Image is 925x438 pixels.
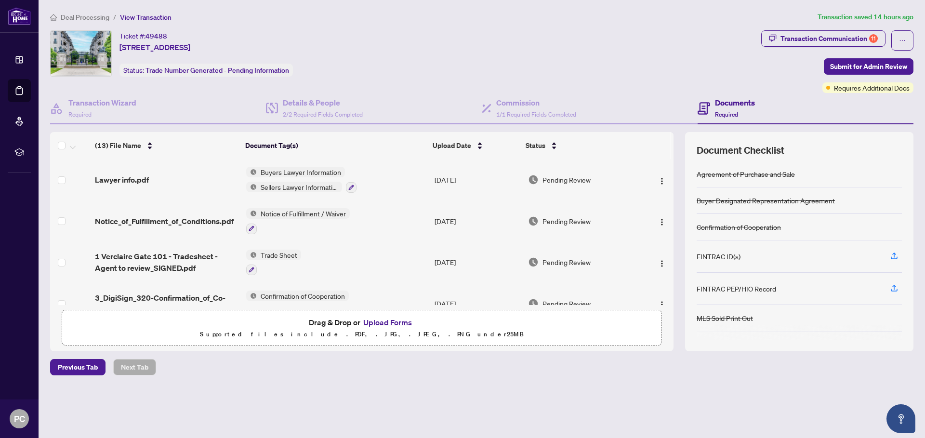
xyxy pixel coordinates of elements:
[257,250,301,260] span: Trade Sheet
[246,167,257,177] img: Status Icon
[429,132,522,159] th: Upload Date
[257,167,345,177] span: Buyers Lawyer Information
[119,30,167,41] div: Ticket #:
[818,12,913,23] article: Transaction saved 14 hours ago
[119,41,190,53] span: [STREET_ADDRESS]
[257,182,342,192] span: Sellers Lawyer Information
[50,359,106,375] button: Previous Tab
[360,316,415,329] button: Upload Forms
[824,58,913,75] button: Submit for Admin Review
[431,242,524,283] td: [DATE]
[68,111,92,118] span: Required
[95,140,141,151] span: (13) File Name
[658,301,666,308] img: Logo
[95,215,234,227] span: Notice_of_Fulfillment_of_Conditions.pdf
[697,195,835,206] div: Buyer Designated Representation Agreement
[68,329,656,340] p: Supported files include .PDF, .JPG, .JPEG, .PNG under 25 MB
[542,216,591,226] span: Pending Review
[496,111,576,118] span: 1/1 Required Fields Completed
[542,257,591,267] span: Pending Review
[654,213,670,229] button: Logo
[528,257,539,267] img: Document Status
[246,182,257,192] img: Status Icon
[246,208,257,219] img: Status Icon
[246,208,350,234] button: Status IconNotice of Fulfillment / Waiver
[113,12,116,23] li: /
[542,174,591,185] span: Pending Review
[145,66,289,75] span: Trade Number Generated - Pending Information
[241,132,429,159] th: Document Tag(s)
[246,291,349,317] button: Status IconConfirmation of Cooperation
[697,222,781,232] div: Confirmation of Cooperation
[830,59,907,74] span: Submit for Admin Review
[834,82,910,93] span: Requires Additional Docs
[113,359,156,375] button: Next Tab
[528,216,539,226] img: Document Status
[431,200,524,242] td: [DATE]
[496,97,576,108] h4: Commission
[431,159,524,200] td: [DATE]
[246,250,301,276] button: Status IconTrade Sheet
[58,359,98,375] span: Previous Tab
[697,169,795,179] div: Agreement of Purchase and Sale
[119,64,293,77] div: Status:
[697,251,740,262] div: FINTRAC ID(s)
[697,313,753,323] div: MLS Sold Print Out
[869,34,878,43] div: 11
[654,172,670,187] button: Logo
[715,97,755,108] h4: Documents
[50,14,57,21] span: home
[120,13,172,22] span: View Transaction
[658,218,666,226] img: Logo
[62,310,661,346] span: Drag & Drop orUpload FormsSupported files include .PDF, .JPG, .JPEG, .PNG under25MB
[246,167,357,193] button: Status IconBuyers Lawyer InformationStatus IconSellers Lawyer Information
[246,291,257,301] img: Status Icon
[257,208,350,219] span: Notice of Fulfillment / Waiver
[95,251,238,274] span: 1 Verclaire Gate 101 - Tradesheet - Agent to review_SIGNED.pdf
[431,283,524,324] td: [DATE]
[658,260,666,267] img: Logo
[528,298,539,309] img: Document Status
[14,412,25,425] span: PC
[257,291,349,301] span: Confirmation of Cooperation
[715,111,738,118] span: Required
[246,250,257,260] img: Status Icon
[95,174,149,186] span: Lawyer info.pdf
[283,97,363,108] h4: Details & People
[697,144,784,157] span: Document Checklist
[654,254,670,270] button: Logo
[61,13,109,22] span: Deal Processing
[654,296,670,311] button: Logo
[51,31,111,76] img: IMG-N12204483_1.jpg
[8,7,31,25] img: logo
[309,316,415,329] span: Drag & Drop or
[95,292,238,315] span: 3_DigiSign_320-Confirmation_of_Co-operation.pdf
[528,174,539,185] img: Document Status
[145,32,167,40] span: 49488
[68,97,136,108] h4: Transaction Wizard
[283,111,363,118] span: 2/2 Required Fields Completed
[526,140,545,151] span: Status
[91,132,241,159] th: (13) File Name
[761,30,885,47] button: Transaction Communication11
[542,298,591,309] span: Pending Review
[658,177,666,185] img: Logo
[522,132,638,159] th: Status
[697,283,776,294] div: FINTRAC PEP/HIO Record
[433,140,471,151] span: Upload Date
[780,31,878,46] div: Transaction Communication
[899,37,906,44] span: ellipsis
[886,404,915,433] button: Open asap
